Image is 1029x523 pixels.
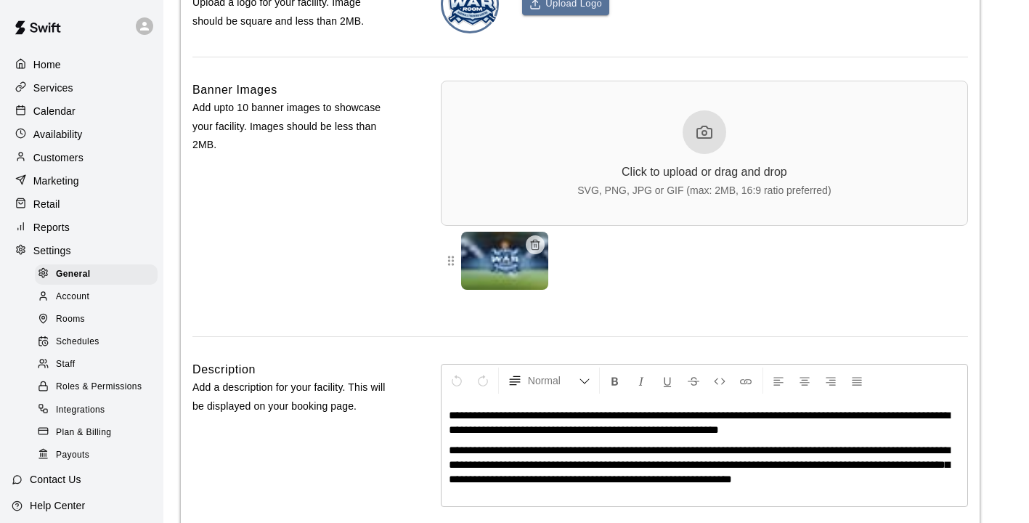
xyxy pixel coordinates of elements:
[33,81,73,95] p: Services
[35,332,158,352] div: Schedules
[35,399,163,421] a: Integrations
[33,104,76,118] p: Calendar
[603,368,627,394] button: Format Bold
[56,448,89,463] span: Payouts
[30,472,81,487] p: Contact Us
[35,354,158,375] div: Staff
[56,403,105,418] span: Integrations
[766,368,791,394] button: Left Align
[35,309,158,330] div: Rooms
[56,267,91,282] span: General
[12,240,152,261] a: Settings
[56,380,142,394] span: Roles & Permissions
[528,373,579,388] span: Normal
[471,368,495,394] button: Redo
[792,368,817,394] button: Center Align
[12,54,152,76] a: Home
[444,368,469,394] button: Undo
[12,216,152,238] a: Reports
[35,287,158,307] div: Account
[30,498,85,513] p: Help Center
[35,445,158,466] div: Payouts
[502,368,596,394] button: Formatting Options
[33,57,61,72] p: Home
[629,368,654,394] button: Format Italics
[12,193,152,215] a: Retail
[12,100,152,122] a: Calendar
[12,147,152,169] a: Customers
[192,378,394,415] p: Add a description for your facility. This will be displayed on your booking page.
[577,185,831,196] div: SVG, PNG, JPG or GIF (max: 2MB, 16:9 ratio preferred)
[35,421,163,444] a: Plan & Billing
[33,174,79,188] p: Marketing
[56,290,89,304] span: Account
[35,423,158,443] div: Plan & Billing
[35,400,158,421] div: Integrations
[56,357,75,372] span: Staff
[12,170,152,192] a: Marketing
[12,77,152,99] a: Services
[35,444,163,466] a: Payouts
[33,220,70,235] p: Reports
[707,368,732,394] button: Insert Code
[192,360,256,379] h6: Description
[56,312,85,327] span: Rooms
[192,81,277,100] h6: Banner Images
[35,263,163,285] a: General
[33,243,71,258] p: Settings
[35,376,163,399] a: Roles & Permissions
[35,309,163,331] a: Rooms
[622,166,787,179] div: Click to upload or drag and drop
[35,354,163,376] a: Staff
[56,426,111,440] span: Plan & Billing
[818,368,843,394] button: Right Align
[33,127,83,142] p: Availability
[845,368,869,394] button: Justify Align
[12,123,152,145] a: Availability
[192,99,394,154] p: Add upto 10 banner images to showcase your facility. Images should be less than 2MB.
[733,368,758,394] button: Insert Link
[56,335,99,349] span: Schedules
[35,285,163,308] a: Account
[681,368,706,394] button: Format Strikethrough
[35,264,158,285] div: General
[33,150,84,165] p: Customers
[35,331,163,354] a: Schedules
[35,377,158,397] div: Roles & Permissions
[461,232,548,290] img: Banner 1
[33,197,60,211] p: Retail
[655,368,680,394] button: Format Underline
